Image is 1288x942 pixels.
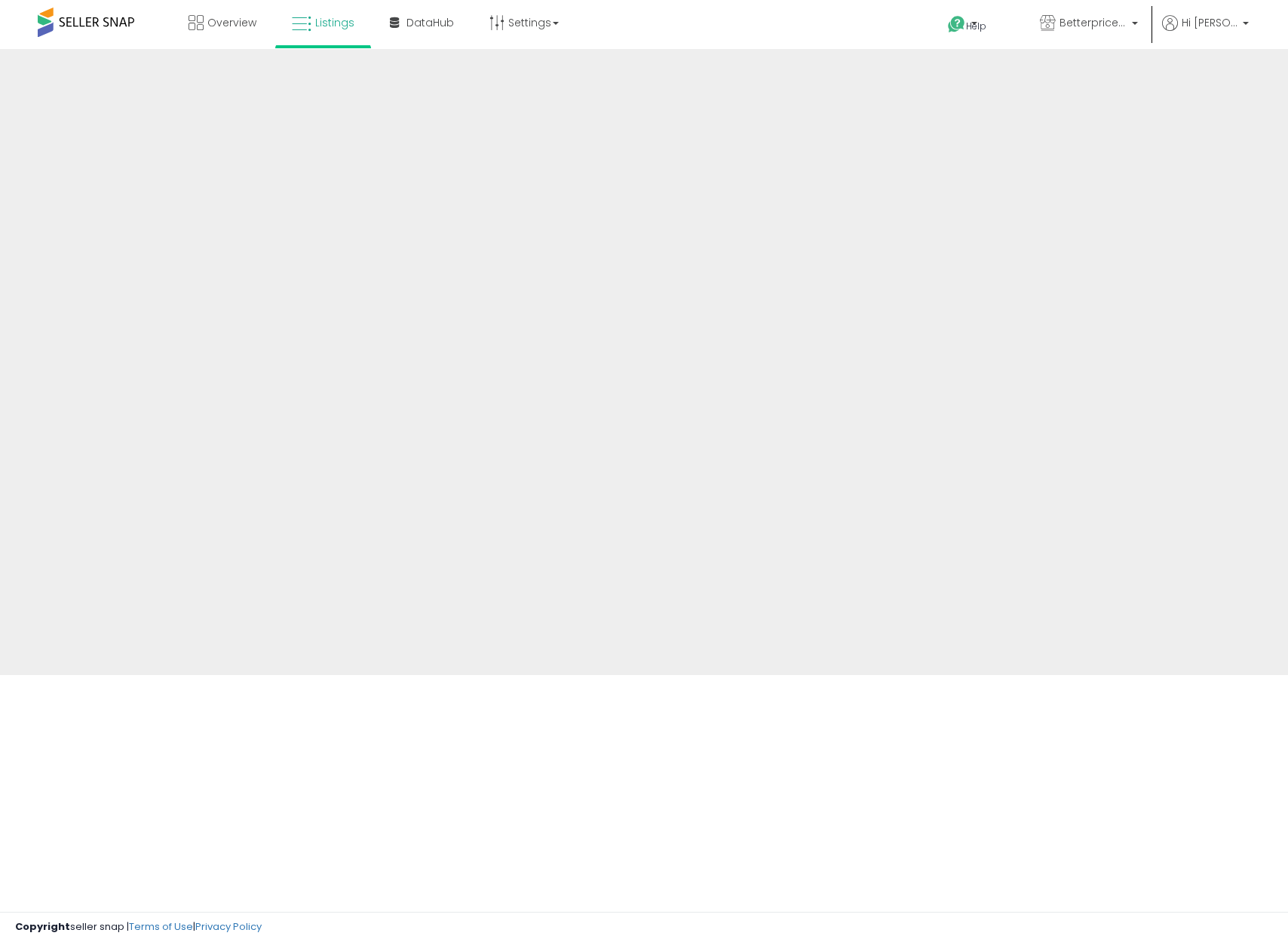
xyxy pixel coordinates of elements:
span: DataHub [406,15,454,30]
span: Listings [315,15,354,30]
span: Help [966,20,986,32]
a: Hi [PERSON_NAME] [1162,15,1249,49]
span: Betterpricer - MX [1060,15,1127,30]
i: Get Help [947,15,966,34]
a: Help [936,4,1016,49]
span: Hi [PERSON_NAME] [1182,15,1238,30]
span: Overview [207,15,256,30]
